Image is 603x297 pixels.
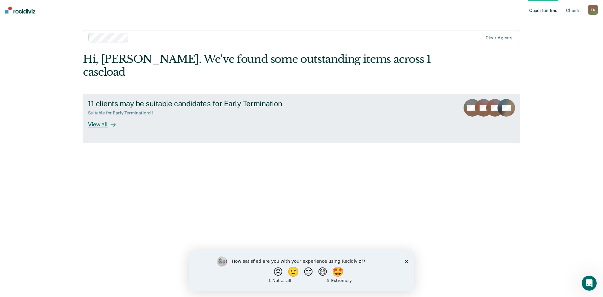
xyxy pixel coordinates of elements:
[83,94,520,143] a: 11 clients may be suitable candidates for Early TerminationSuitable for Early Termination:11View all
[582,276,597,291] iframe: Intercom live chat
[88,99,308,108] div: 11 clients may be suitable candidates for Early Termination
[486,35,512,41] div: Clear agents
[189,250,414,291] iframe: To enrich screen reader interactions, please activate Accessibility in Grammarly extension settings
[5,7,35,14] img: Recidiviz
[88,110,158,116] div: Suitable for Early Termination : 11
[588,5,598,15] button: TK
[88,116,123,128] div: View all
[83,53,433,79] div: Hi, [PERSON_NAME]. We’ve found some outstanding items across 1 caseload
[588,5,598,15] div: T K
